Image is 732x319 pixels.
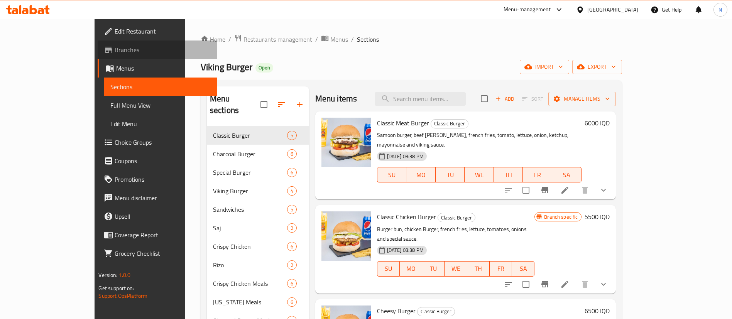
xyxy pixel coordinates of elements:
span: Full Menu View [110,101,211,110]
span: Classic Burger [418,307,455,316]
div: Classic Burger5 [207,126,309,145]
a: Upsell [98,207,217,226]
span: Menu disclaimer [115,193,211,203]
span: Saj [213,223,287,233]
span: Get support on: [98,283,134,293]
span: Classic Meat Burger [377,117,429,129]
input: search [375,92,466,106]
span: Special Burger [213,168,287,177]
li: / [315,35,318,44]
a: Edit Menu [104,115,217,133]
span: Cheesy Burger [377,305,416,317]
span: [US_STATE] Meals [213,297,287,307]
button: SA [512,261,534,277]
span: export [578,62,616,72]
span: Rizo [213,260,287,270]
button: delete [576,181,594,199]
button: Branch-specific-item [536,275,554,294]
div: items [287,205,297,214]
h6: 6000 IQD [585,118,610,128]
a: Edit menu item [560,186,570,195]
span: Sections [357,35,379,44]
span: Select all sections [256,96,272,113]
div: Crispy Chicken6 [207,237,309,256]
span: [DATE] 03:38 PM [384,153,427,160]
div: Sandwiches5 [207,200,309,219]
div: Sandwiches [213,205,287,214]
a: Edit menu item [560,280,570,289]
span: Menus [116,64,211,73]
div: items [287,131,297,140]
span: 6 [287,280,296,287]
button: WE [465,167,494,182]
a: Menus [98,59,217,78]
a: Edit Restaurant [98,22,217,41]
span: Add item [492,93,517,105]
span: TU [425,263,441,274]
div: items [287,242,297,251]
span: Branch specific [541,213,581,221]
svg: Show Choices [599,280,608,289]
nav: breadcrumb [201,34,622,44]
button: Branch-specific-item [536,181,554,199]
span: Select section first [517,93,548,105]
div: items [287,279,297,288]
button: SA [552,167,582,182]
button: TH [467,261,490,277]
span: WE [468,169,491,181]
span: SU [380,169,403,181]
a: Promotions [98,170,217,189]
span: FR [526,169,549,181]
div: Classic Burger [431,119,468,128]
span: Choice Groups [115,138,211,147]
span: Promotions [115,175,211,184]
span: Classic Chicken Burger [377,211,436,223]
a: Sections [104,78,217,96]
span: Classic Burger [213,131,287,140]
span: Edit Restaurant [115,27,211,36]
button: MO [400,261,422,277]
span: SA [555,169,578,181]
span: Crispy Chicken [213,242,287,251]
span: SA [515,263,531,274]
button: delete [576,275,594,294]
a: Grocery Checklist [98,244,217,263]
div: [US_STATE] Meals6 [207,293,309,311]
button: Add section [291,95,309,114]
span: Charcoal Burger [213,149,287,159]
p: Samoon burger, beef [PERSON_NAME], french fries, tomato, lettuce, onion, ketchup, mayonnaise and ... [377,130,582,150]
span: Add [494,95,515,103]
div: Viking Burger4 [207,182,309,200]
span: Coverage Report [115,230,211,240]
span: Open [255,64,273,71]
p: Burger bun, chicken Burger, french fries, lettuce, tomatoes, onions and special sauce. [377,224,535,244]
span: Restaurants management [243,35,312,44]
span: import [526,62,563,72]
button: TU [436,167,465,182]
div: Crispy Chicken Meals [213,279,287,288]
span: 6 [287,243,296,250]
button: sort-choices [499,181,518,199]
div: Classic Burger [438,213,475,222]
span: 5 [287,132,296,139]
div: Menu-management [504,5,551,14]
h6: 5500 IQD [585,211,610,222]
img: Classic Chicken Burger [321,211,371,261]
button: TU [422,261,445,277]
div: Crispy Chicken Meals6 [207,274,309,293]
span: FR [493,263,509,274]
button: SU [377,167,406,182]
a: Branches [98,41,217,59]
div: Rizo2 [207,256,309,274]
span: Grocery Checklist [115,249,211,258]
a: Choice Groups [98,133,217,152]
button: TH [494,167,523,182]
div: Open [255,63,273,73]
span: Viking Burger [213,186,287,196]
